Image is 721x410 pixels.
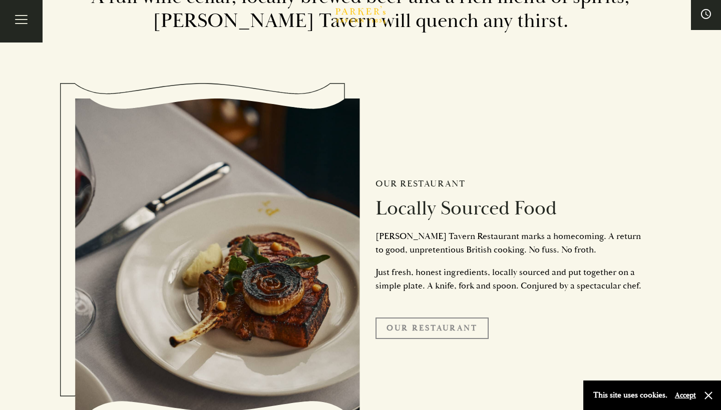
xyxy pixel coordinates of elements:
h2: Our Restaurant [376,178,646,189]
p: This site uses cookies. [593,388,667,402]
a: Our Restaurant [376,317,489,338]
p: [PERSON_NAME] Tavern Restaurant marks a homecoming. A return to good, unpretentious British cooki... [376,229,646,256]
button: Accept [675,390,696,400]
h2: Locally Sourced Food [376,196,646,220]
button: Close and accept [703,390,713,400]
p: Just fresh, honest ingredients, locally sourced and put together on a simple plate. A knife, fork... [376,265,646,292]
